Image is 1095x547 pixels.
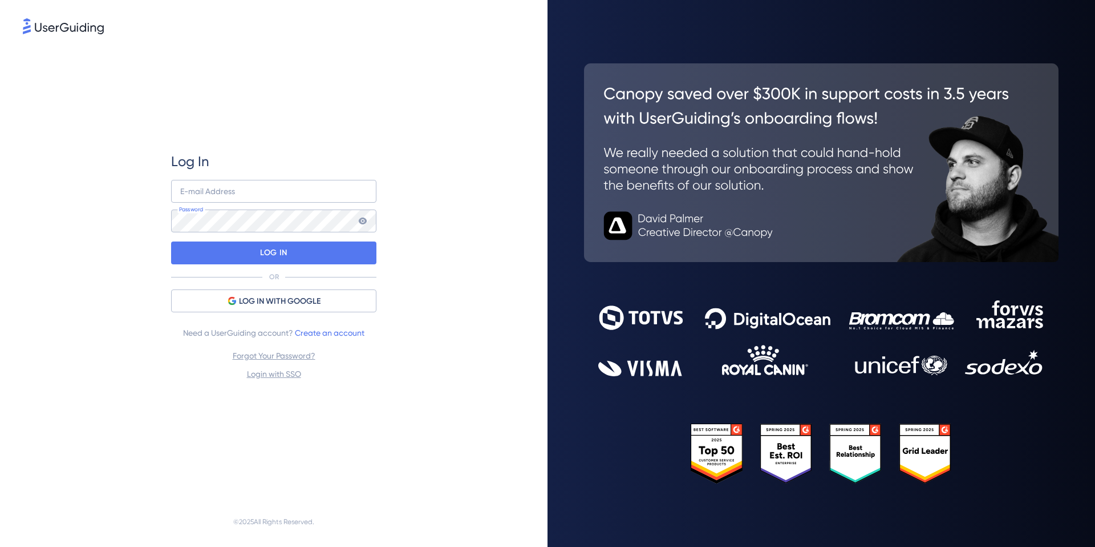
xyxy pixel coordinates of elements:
input: example@company.com [171,180,376,203]
img: 26c0aa7c25a843aed4baddd2b5e0fa68.svg [584,63,1058,262]
span: © 2025 All Rights Reserved. [233,515,314,529]
p: LOG IN [260,244,287,262]
a: Login with SSO [247,369,301,379]
img: 8faab4ba6bc7696a72372aa768b0286c.svg [23,18,104,34]
img: 25303e33045975176eb484905ab012ff.svg [691,424,952,484]
img: 9302ce2ac39453076f5bc0f2f2ca889b.svg [598,300,1044,376]
a: Forgot Your Password? [233,351,315,360]
span: LOG IN WITH GOOGLE [239,295,321,308]
span: Need a UserGuiding account? [183,326,364,340]
span: Log In [171,152,209,171]
p: OR [269,272,279,281]
a: Create an account [295,328,364,337]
